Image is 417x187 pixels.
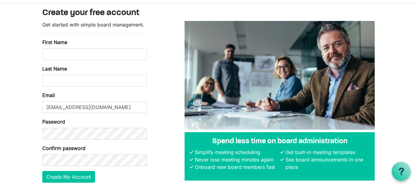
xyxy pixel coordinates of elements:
[284,148,370,156] li: Get built-in meeting templates
[190,137,370,146] h4: Spend less time on board administration
[193,156,279,163] li: Never lose meeting minutes again
[193,148,279,156] li: Simplify meeting scheduling
[42,144,85,152] label: Confirm password
[284,156,370,171] li: See board announcements in one place
[193,163,279,171] li: Onboard new board members fast
[42,171,95,183] button: Create My Account
[42,8,375,18] h3: Create your free account
[42,39,67,46] label: First Name
[42,22,144,28] span: Get started with simple board management.
[42,91,55,99] label: Email
[42,118,65,125] label: Password
[185,21,375,130] img: A photograph of board members sitting at a table
[42,65,67,72] label: Last Name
